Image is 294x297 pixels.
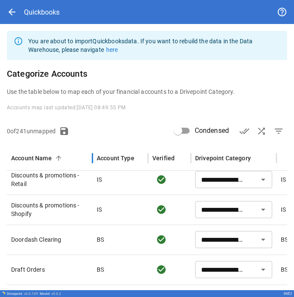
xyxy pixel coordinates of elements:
[239,126,249,136] span: done_all
[97,235,104,244] p: BS
[7,87,287,96] p: Use the table below to map each of your financial accounts to a Drivepoint Category.
[7,292,38,296] div: Drivepoint
[7,105,126,111] span: Accounts map last updated: [DATE] 08:49:55 PM
[195,126,229,136] span: Condensed
[97,265,104,274] p: BS
[284,292,292,296] div: BRĒZ
[256,126,267,136] span: shuffle
[11,155,52,162] div: Account Name
[273,126,284,136] span: filter_list
[257,234,269,246] button: Open
[270,123,287,140] button: Show Unmapped Accounts Only
[11,171,88,188] p: Discounts & promotions - Retail
[152,155,175,162] div: Verified
[257,264,269,276] button: Open
[257,204,269,216] button: Open
[7,67,287,81] h6: Categorize Accounts
[7,7,17,17] span: arrow_back
[11,235,88,244] p: Doordash Clearing
[236,123,253,140] button: Verify Accounts
[24,292,38,296] span: v 6.0.109
[97,175,102,184] p: IS
[97,205,102,214] p: IS
[257,174,269,186] button: Open
[53,152,65,164] button: Sort
[28,33,280,57] div: You are about to import Quickbooks data. If you want to rebuild the data in the Data Warehouse, p...
[253,123,270,140] button: AI Auto-Map Accounts
[106,46,118,53] a: here
[40,292,61,296] div: Model
[97,155,134,162] div: Account Type
[11,201,88,218] p: Discounts & promotions - Shopify
[195,155,251,162] div: Drivepoint Category
[7,127,56,135] p: 0 of 241 unmapped
[51,292,61,296] span: v 5.0.2
[24,8,59,16] div: Quickbooks
[2,291,5,295] img: Drivepoint
[11,265,88,274] p: Draft Orders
